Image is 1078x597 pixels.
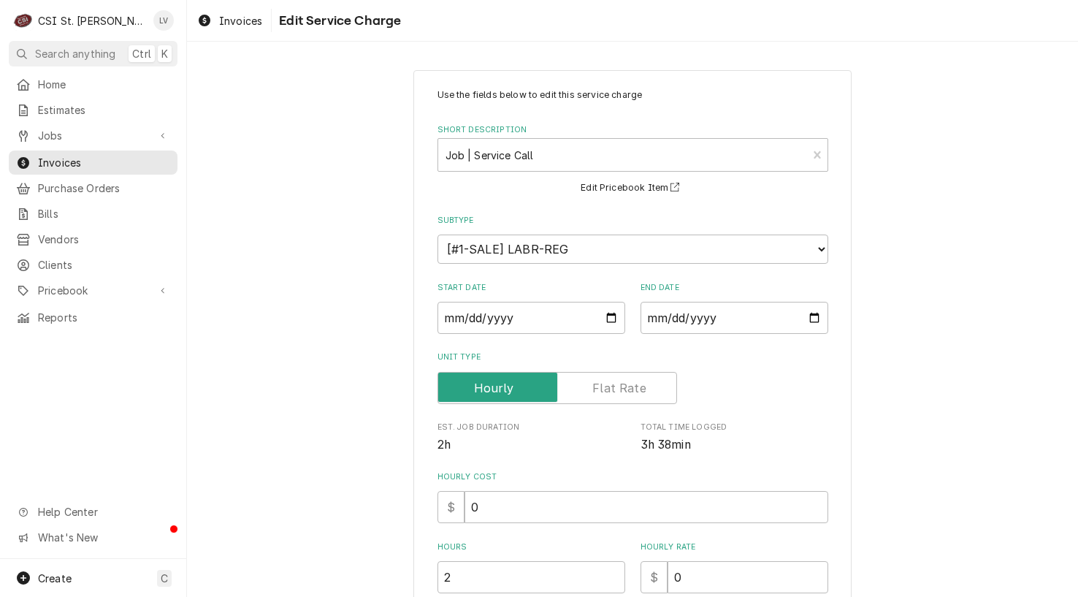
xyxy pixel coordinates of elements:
label: Hourly Rate [641,541,828,553]
label: Subtype [437,215,828,227]
div: Subtype [437,215,828,264]
a: Go to Jobs [9,123,177,148]
span: C [161,571,168,586]
a: Invoices [9,151,177,175]
label: Short Description [437,124,828,136]
span: Help Center [38,504,169,520]
a: Vendors [9,227,177,251]
button: Search anythingCtrlK [9,41,177,66]
div: Start Date [437,282,625,334]
a: Home [9,72,177,96]
span: Home [38,77,170,92]
div: Lisa Vestal's Avatar [153,10,174,31]
div: Total Time Logged [641,422,828,453]
span: Create [38,572,72,585]
span: Search anything [35,46,115,61]
span: Est. Job Duration [437,436,625,454]
input: yyyy-mm-dd [437,302,625,334]
a: Clients [9,253,177,277]
div: $ [437,491,465,523]
span: Total Time Logged [641,422,828,433]
span: Invoices [38,155,170,170]
span: Clients [38,257,170,273]
div: CSI St. Louis's Avatar [13,10,34,31]
div: Unit Type [437,351,828,403]
a: Go to Help Center [9,500,177,524]
button: Edit Pricebook Item [578,179,687,197]
p: Use the fields below to edit this service charge [437,88,828,102]
span: Invoices [219,13,262,28]
a: Estimates [9,98,177,122]
div: [object Object] [641,541,828,593]
span: Bills [38,206,170,221]
div: Hourly Cost [437,471,828,523]
div: Est. Job Duration [437,422,625,453]
div: End Date [641,282,828,334]
span: Vendors [38,232,170,247]
div: Short Description [437,124,828,197]
a: Bills [9,202,177,226]
a: Go to What's New [9,525,177,550]
label: Unit Type [437,351,828,363]
div: CSI St. [PERSON_NAME] [38,13,145,28]
span: Est. Job Duration [437,422,625,433]
span: Jobs [38,128,148,143]
div: C [13,10,34,31]
span: Edit Service Charge [275,11,401,31]
label: Hourly Cost [437,471,828,483]
label: End Date [641,282,828,294]
label: Hours [437,541,625,553]
span: 2h [437,438,451,452]
span: Purchase Orders [38,180,170,196]
div: LV [153,10,174,31]
label: Start Date [437,282,625,294]
span: K [161,46,168,61]
a: Purchase Orders [9,176,177,200]
span: Pricebook [38,283,148,298]
span: Ctrl [132,46,151,61]
span: Total Time Logged [641,436,828,454]
span: 3h 38min [641,438,691,452]
input: yyyy-mm-dd [641,302,828,334]
div: [object Object] [437,541,625,593]
span: Estimates [38,102,170,118]
a: Reports [9,305,177,330]
a: Invoices [191,9,268,33]
div: $ [641,561,668,593]
a: Go to Pricebook [9,278,177,303]
span: Reports [38,310,170,325]
span: What's New [38,530,169,545]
